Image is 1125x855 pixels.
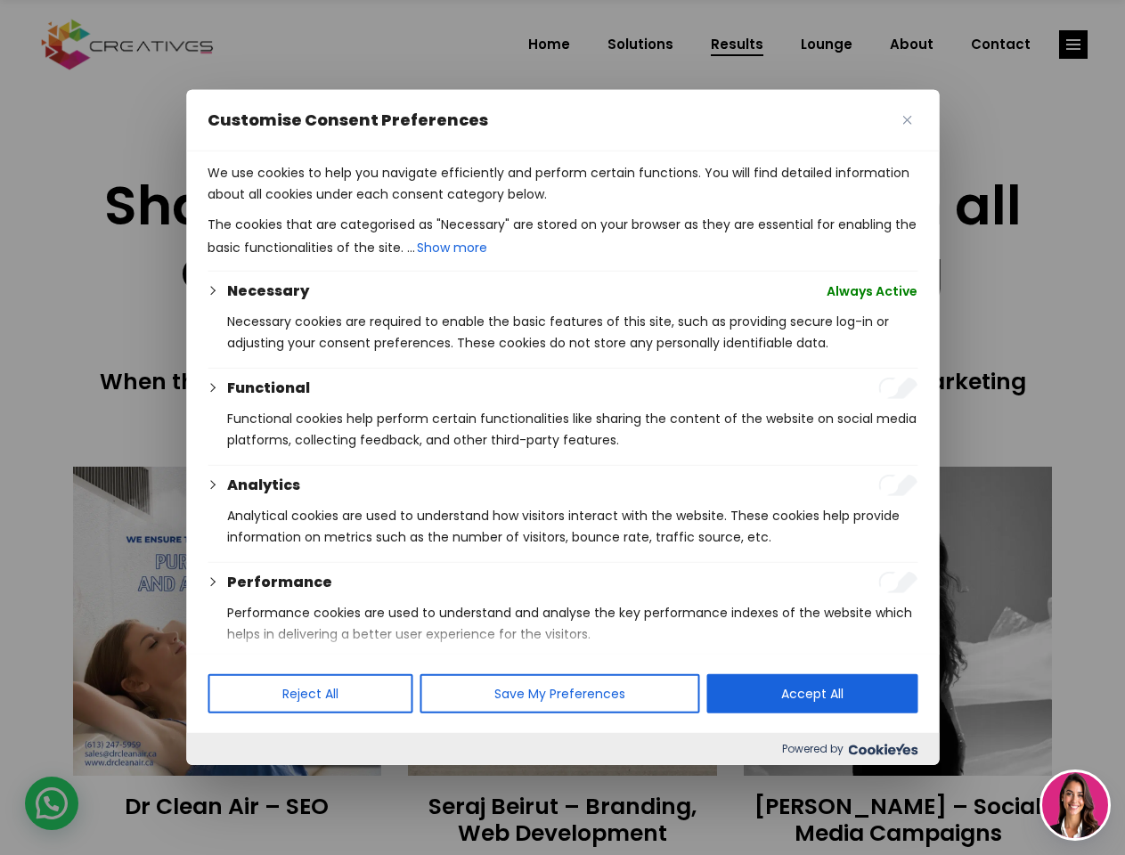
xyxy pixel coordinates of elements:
input: Enable Functional [878,378,917,399]
input: Enable Analytics [878,475,917,496]
span: Customise Consent Preferences [208,110,488,131]
button: Analytics [227,475,300,496]
p: Necessary cookies are required to enable the basic features of this site, such as providing secur... [227,311,917,354]
button: Save My Preferences [420,674,699,713]
button: Functional [227,378,310,399]
div: Customise Consent Preferences [186,90,939,765]
p: Analytical cookies are used to understand how visitors interact with the website. These cookies h... [227,505,917,548]
button: Necessary [227,281,309,302]
p: Performance cookies are used to understand and analyse the key performance indexes of the website... [227,602,917,645]
img: agent [1042,772,1108,838]
img: Close [902,116,911,125]
img: Cookieyes logo [848,744,917,755]
button: Show more [415,235,489,260]
span: Always Active [827,281,917,302]
button: Close [896,110,917,131]
button: Accept All [706,674,917,713]
input: Enable Performance [878,572,917,593]
button: Reject All [208,674,412,713]
button: Performance [227,572,332,593]
p: We use cookies to help you navigate efficiently and perform certain functions. You will find deta... [208,162,917,205]
p: Functional cookies help perform certain functionalities like sharing the content of the website o... [227,408,917,451]
div: Powered by [186,733,939,765]
p: The cookies that are categorised as "Necessary" are stored on your browser as they are essential ... [208,214,917,260]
